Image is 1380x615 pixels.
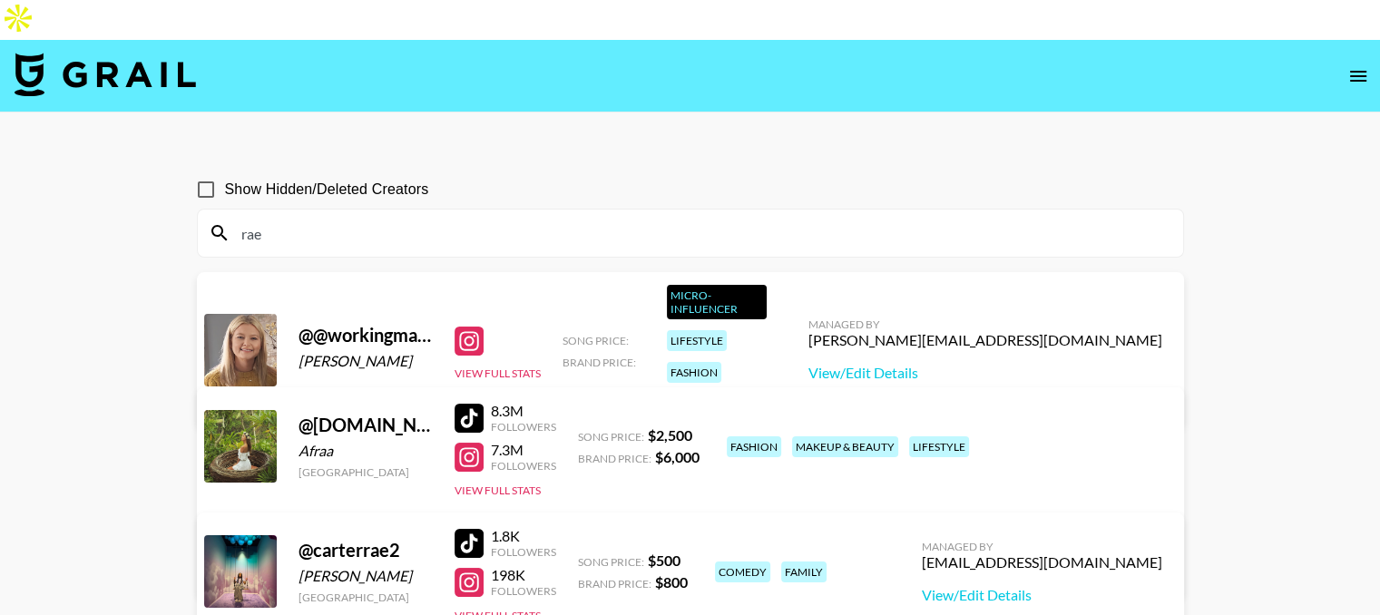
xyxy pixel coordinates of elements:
div: [GEOGRAPHIC_DATA] [299,591,433,604]
div: @ carterrae2 [299,539,433,561]
strong: $ 800 [655,573,688,591]
strong: $ 6,000 [655,448,700,465]
div: lifestyle [909,436,969,457]
button: open drawer [1340,58,1376,94]
a: View/Edit Details [922,586,1162,604]
strong: $ 2,500 [648,426,692,444]
div: Afraa [299,442,433,460]
div: [EMAIL_ADDRESS][DOMAIN_NAME] [922,553,1162,571]
a: View/Edit Details [808,364,1162,382]
div: @ @workingmama40 [299,324,433,347]
div: Managed By [808,317,1162,331]
div: 1.8K [491,527,556,545]
span: Song Price: [563,334,629,347]
div: Managed By [922,540,1162,553]
div: fashion [727,436,781,457]
div: 8.3M [491,402,556,420]
div: @ [DOMAIN_NAME] [299,414,433,436]
div: [PERSON_NAME][EMAIL_ADDRESS][DOMAIN_NAME] [808,331,1162,349]
button: View Full Stats [455,366,541,380]
span: Song Price: [578,555,644,569]
span: Song Price: [578,430,644,444]
div: family [781,561,827,582]
button: View Full Stats [455,483,541,497]
div: Micro-Influencer [667,285,767,319]
div: 198K [491,566,556,584]
input: Search by User Name [230,219,1172,248]
img: Grail Talent [15,53,196,96]
strong: $ 500 [648,552,680,569]
div: Followers [491,584,556,598]
div: comedy [715,561,770,582]
div: makeup & beauty [792,436,898,457]
div: 7.3M [491,441,556,459]
div: lifestyle [667,330,727,351]
span: Brand Price: [563,356,636,369]
div: Followers [491,459,556,473]
span: Show Hidden/Deleted Creators [225,179,429,200]
span: Brand Price: [578,577,651,591]
div: Followers [491,545,556,559]
div: [PERSON_NAME] [299,352,433,370]
span: Brand Price: [578,452,651,465]
div: [PERSON_NAME] [299,567,433,585]
div: Followers [491,420,556,434]
div: fashion [667,362,721,383]
div: [GEOGRAPHIC_DATA] [299,465,433,479]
